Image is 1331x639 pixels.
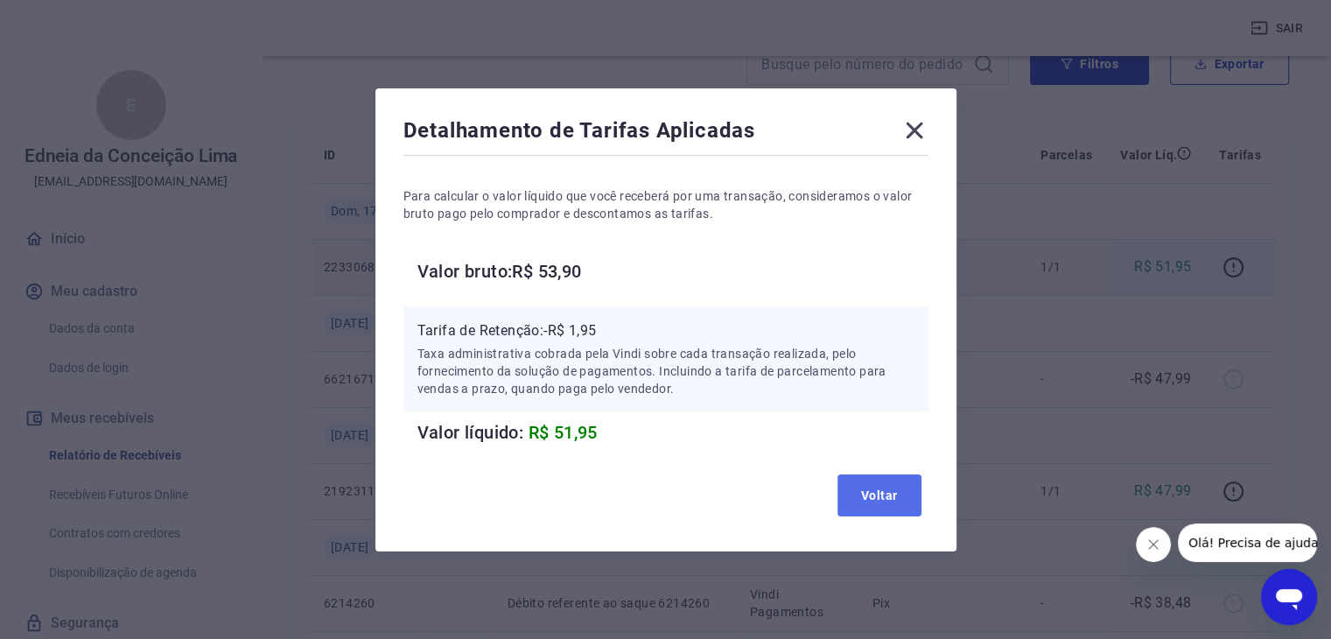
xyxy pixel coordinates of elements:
[417,320,914,341] p: Tarifa de Retenção: -R$ 1,95
[837,474,921,516] button: Voltar
[417,418,928,446] h6: Valor líquido:
[1261,569,1317,625] iframe: Botão para abrir a janela de mensagens
[417,345,914,397] p: Taxa administrativa cobrada pela Vindi sobre cada transação realizada, pelo fornecimento da soluç...
[11,12,147,26] span: Olá! Precisa de ajuda?
[403,187,928,222] p: Para calcular o valor líquido que você receberá por uma transação, consideramos o valor bruto pag...
[1136,527,1171,562] iframe: Fechar mensagem
[529,422,598,443] span: R$ 51,95
[403,116,928,151] div: Detalhamento de Tarifas Aplicadas
[417,257,928,285] h6: Valor bruto: R$ 53,90
[1178,523,1317,562] iframe: Mensagem da empresa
